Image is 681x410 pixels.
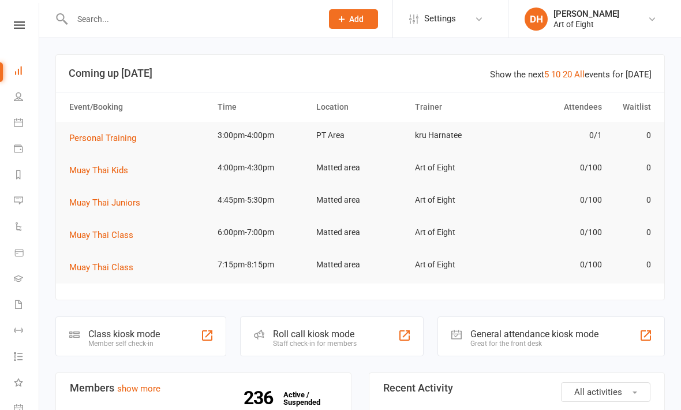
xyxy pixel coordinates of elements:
td: 0/100 [508,187,607,214]
td: Art of Eight [410,251,508,278]
td: Art of Eight [410,187,508,214]
div: Class kiosk mode [88,329,160,340]
div: Staff check-in for members [273,340,357,348]
span: Muay Thai Class [69,262,133,273]
a: 10 [551,69,560,80]
th: Trainer [410,92,508,122]
div: Art of Eight [553,19,619,29]
td: Matted area [311,251,410,278]
a: Product Sales [14,241,40,267]
a: What's New [14,371,40,397]
button: Muay Thai Class [69,228,141,242]
td: 0/100 [508,219,607,246]
div: DH [525,8,548,31]
td: Matted area [311,187,410,214]
td: 0 [607,251,657,278]
span: Add [349,14,364,24]
td: 0/1 [508,122,607,149]
div: [PERSON_NAME] [553,9,619,19]
span: Settings [424,6,456,32]
a: Calendar [14,111,40,137]
a: 20 [563,69,572,80]
td: 0 [607,219,657,246]
h3: Members [70,382,337,394]
button: Add [329,9,378,29]
td: Art of Eight [410,154,508,181]
span: Muay Thai Kids [69,165,128,176]
td: kru Harnatee [410,122,508,149]
span: Personal Training [69,133,136,143]
td: 6:00pm-7:00pm [212,219,311,246]
td: 4:45pm-5:30pm [212,187,311,214]
a: Reports [14,163,40,189]
td: Art of Eight [410,219,508,246]
div: Member self check-in [88,340,160,348]
h3: Recent Activity [383,382,650,394]
td: 0/100 [508,251,607,278]
a: Dashboard [14,59,40,85]
td: 0 [607,122,657,149]
div: Great for the front desk [470,340,598,348]
th: Attendees [508,92,607,122]
td: PT Area [311,122,410,149]
td: 0/100 [508,154,607,181]
th: Event/Booking [64,92,212,122]
td: 4:00pm-4:30pm [212,154,311,181]
button: Muay Thai Class [69,260,141,274]
td: 7:15pm-8:15pm [212,251,311,278]
div: General attendance kiosk mode [470,329,598,340]
input: Search... [69,11,314,27]
span: All activities [574,387,622,397]
span: Muay Thai Juniors [69,197,140,208]
td: 0 [607,154,657,181]
button: All activities [561,382,650,402]
span: Muay Thai Class [69,230,133,240]
th: Time [212,92,311,122]
div: Roll call kiosk mode [273,329,357,340]
button: Muay Thai Juniors [69,196,148,210]
button: Muay Thai Kids [69,163,136,177]
button: Personal Training [69,131,144,145]
a: Payments [14,137,40,163]
td: 3:00pm-4:00pm [212,122,311,149]
th: Waitlist [607,92,657,122]
strong: 236 [244,389,278,407]
h3: Coming up [DATE] [69,68,652,79]
div: Show the next events for [DATE] [490,68,652,81]
td: Matted area [311,219,410,246]
a: All [574,69,585,80]
a: People [14,85,40,111]
a: 5 [544,69,549,80]
td: Matted area [311,154,410,181]
a: show more [117,383,160,394]
td: 0 [607,187,657,214]
th: Location [311,92,410,122]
